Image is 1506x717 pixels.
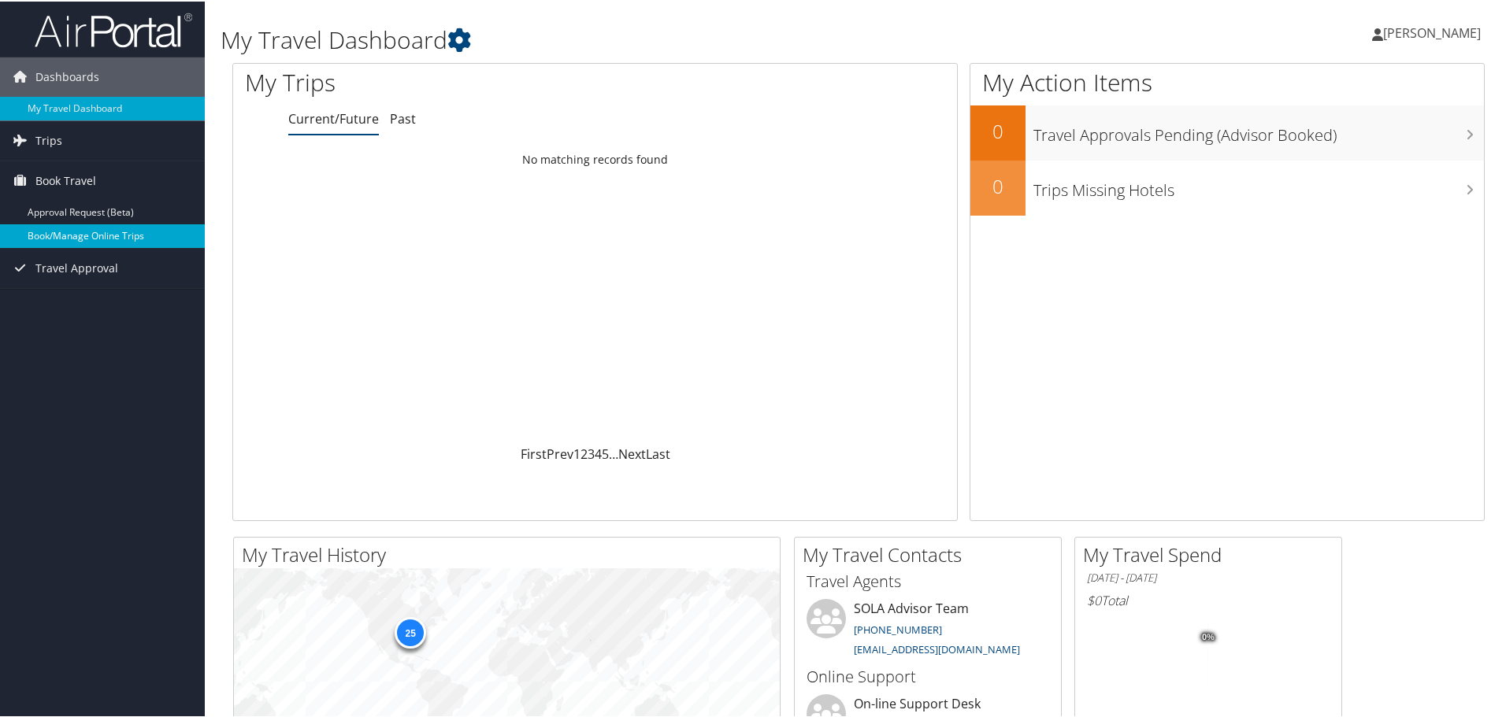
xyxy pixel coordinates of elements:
li: SOLA Advisor Team [799,597,1057,662]
a: 3 [588,444,595,461]
span: Travel Approval [35,247,118,286]
a: First [521,444,547,461]
img: airportal-logo.png [35,10,192,47]
a: 0Travel Approvals Pending (Advisor Booked) [970,104,1484,159]
h3: Online Support [807,664,1049,686]
a: [PERSON_NAME] [1372,8,1497,55]
a: Next [618,444,646,461]
h2: My Travel History [242,540,780,567]
h3: Trips Missing Hotels [1033,170,1484,200]
a: Prev [547,444,573,461]
h1: My Travel Dashboard [221,22,1071,55]
a: 4 [595,444,602,461]
a: 1 [573,444,581,461]
h1: My Trips [245,65,644,98]
span: … [609,444,618,461]
h1: My Action Items [970,65,1484,98]
h6: Total [1087,590,1330,608]
a: 0Trips Missing Hotels [970,159,1484,214]
a: [PHONE_NUMBER] [854,621,942,635]
span: Trips [35,120,62,159]
a: Current/Future [288,109,379,126]
h2: 0 [970,116,1026,143]
a: Last [646,444,670,461]
h3: Travel Agents [807,569,1049,591]
div: 25 [395,615,426,647]
h3: Travel Approvals Pending (Advisor Booked) [1033,115,1484,145]
td: No matching records found [233,144,957,172]
h2: My Travel Spend [1083,540,1341,567]
a: 2 [581,444,588,461]
h6: [DATE] - [DATE] [1087,569,1330,584]
span: $0 [1087,590,1101,608]
a: [EMAIL_ADDRESS][DOMAIN_NAME] [854,641,1020,655]
span: Dashboards [35,56,99,95]
span: [PERSON_NAME] [1383,23,1481,40]
h2: My Travel Contacts [803,540,1061,567]
h2: 0 [970,172,1026,198]
a: 5 [602,444,609,461]
span: Book Travel [35,160,96,199]
a: Past [390,109,416,126]
tspan: 0% [1202,631,1215,641]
